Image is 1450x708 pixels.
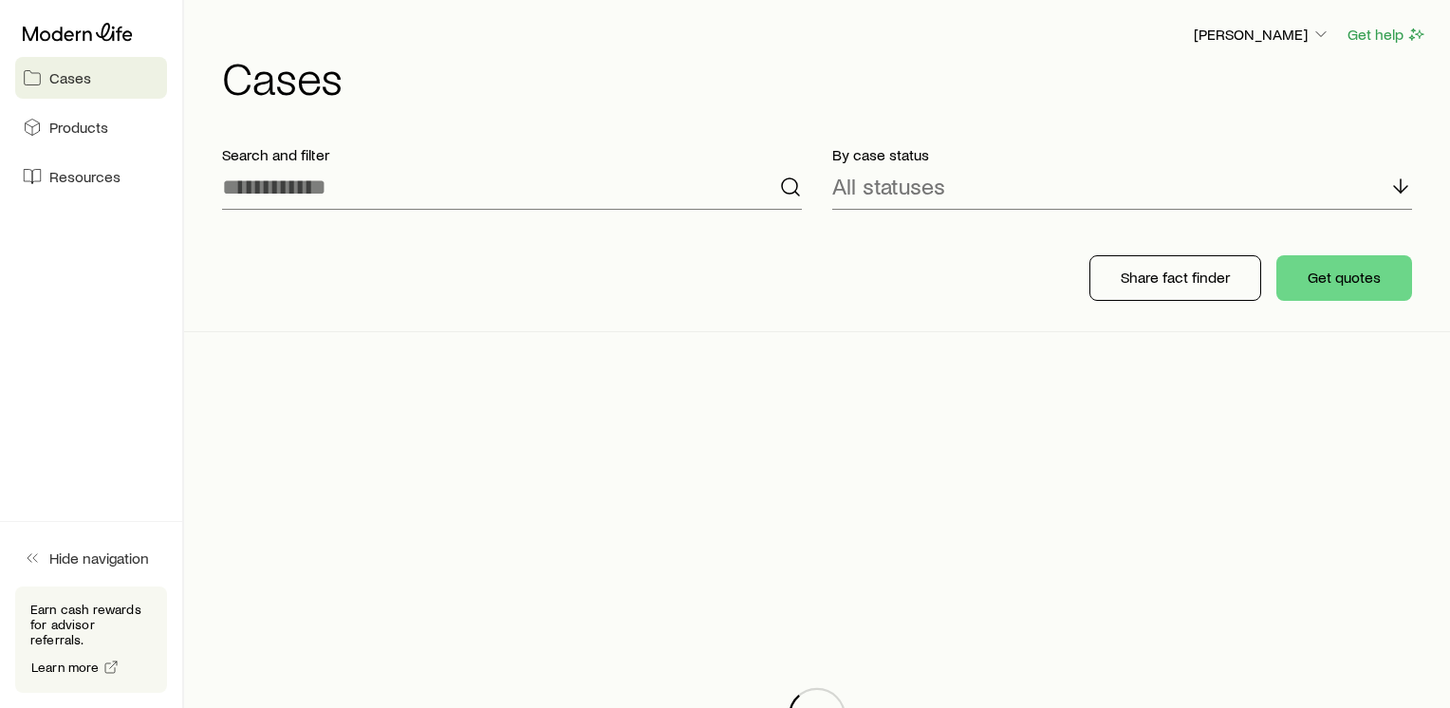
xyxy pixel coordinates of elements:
[1121,268,1230,287] p: Share fact finder
[1276,255,1412,301] button: Get quotes
[15,537,167,579] button: Hide navigation
[49,68,91,87] span: Cases
[1089,255,1261,301] button: Share fact finder
[49,118,108,137] span: Products
[1194,25,1330,44] p: [PERSON_NAME]
[1347,24,1427,46] button: Get help
[832,145,1412,164] p: By case status
[15,106,167,148] a: Products
[1193,24,1331,47] button: [PERSON_NAME]
[31,661,100,674] span: Learn more
[49,549,149,568] span: Hide navigation
[15,587,167,693] div: Earn cash rewards for advisor referrals.Learn more
[222,145,802,164] p: Search and filter
[15,57,167,99] a: Cases
[832,173,945,199] p: All statuses
[15,156,167,197] a: Resources
[49,167,121,186] span: Resources
[30,602,152,647] p: Earn cash rewards for advisor referrals.
[222,54,1427,100] h1: Cases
